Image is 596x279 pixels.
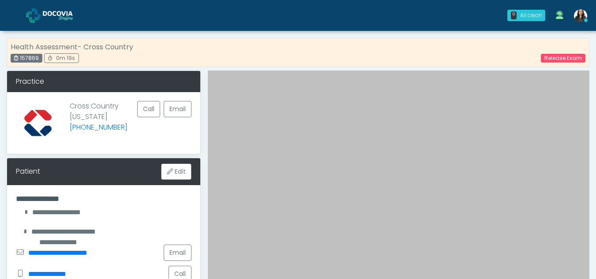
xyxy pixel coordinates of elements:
div: All clear! [520,11,542,19]
img: Viral Patel [574,9,587,22]
button: Call [137,101,160,117]
a: [PHONE_NUMBER] [70,122,127,132]
button: Edit [161,164,191,180]
a: Docovia [26,1,87,30]
a: Email [164,245,191,261]
img: Provider image [16,101,60,145]
p: Cross Country [US_STATE] [70,101,127,138]
a: 0 All clear! [502,6,551,25]
div: 157869 [11,54,42,63]
img: Docovia [43,11,87,20]
div: Practice [7,71,200,92]
a: Release Exam [541,54,585,63]
strong: Health Assessment- Cross Country [11,42,133,52]
a: Email [164,101,191,117]
span: 0m 19s [56,54,75,62]
div: Patient [16,166,40,177]
div: 0 [511,11,517,19]
img: Docovia [26,8,41,23]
